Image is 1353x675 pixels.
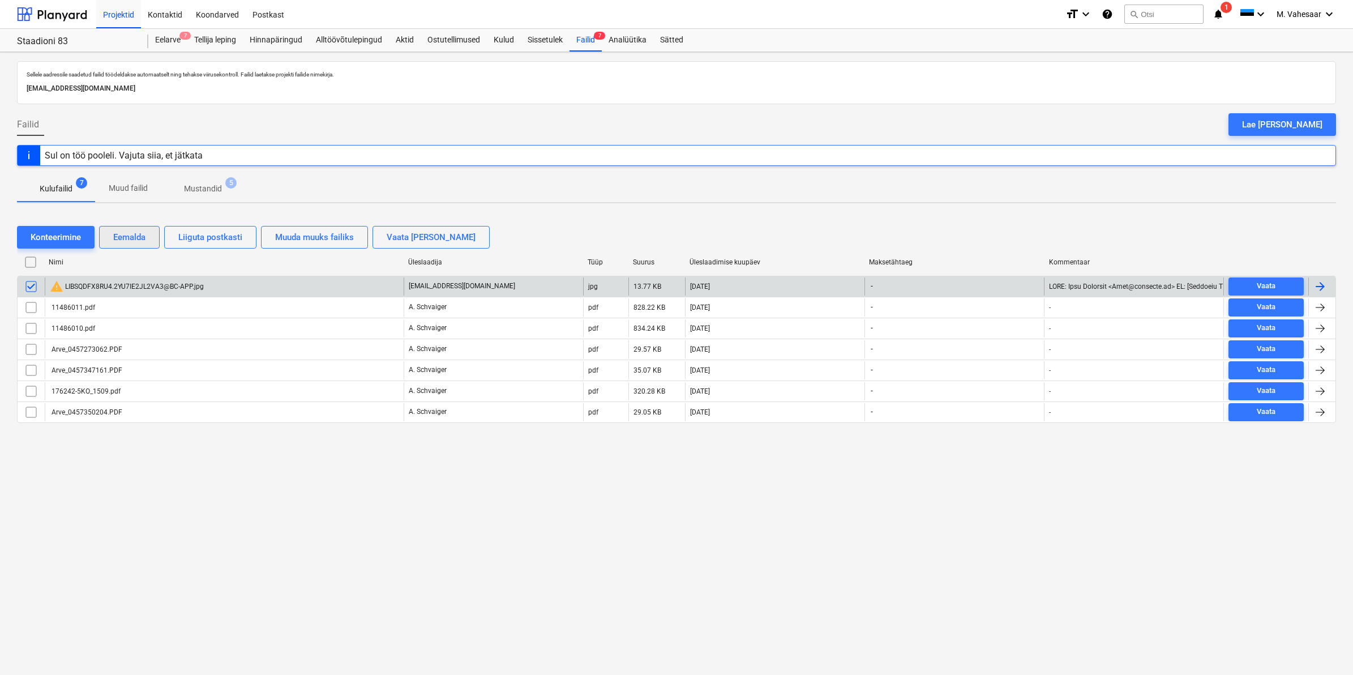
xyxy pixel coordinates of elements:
p: [EMAIL_ADDRESS][DOMAIN_NAME] [409,281,515,291]
span: - [870,344,874,354]
a: Aktid [389,29,421,52]
p: Muud failid [109,182,148,194]
a: Failid7 [570,29,602,52]
div: Vaata [1257,280,1275,293]
button: Vaata [1228,361,1304,379]
p: A. Schvaiger [409,302,447,312]
span: - [870,386,874,396]
div: - [1049,387,1051,395]
div: Vaata [1257,301,1275,314]
span: Failid [17,118,39,131]
div: Vaata [1257,322,1275,335]
p: Mustandid [184,183,222,195]
span: - [870,407,874,417]
span: - [870,302,874,312]
div: Vaata [1257,385,1275,398]
div: - [1049,324,1051,332]
p: A. Schvaiger [409,386,447,396]
div: [DATE] [690,387,710,395]
div: pdf [588,366,598,374]
div: - [1049,345,1051,353]
div: 29.05 KB [633,408,661,416]
p: A. Schvaiger [409,407,447,417]
p: A. Schvaiger [409,323,447,333]
div: Hinnapäringud [243,29,309,52]
button: Vaata [1228,298,1304,317]
p: A. Schvaiger [409,365,447,375]
span: - [870,281,874,291]
div: Konteerimine [31,230,81,245]
div: 176242-5KO_1509.pdf [50,387,121,395]
button: Muuda muuks failiks [261,226,368,249]
div: Lae [PERSON_NAME] [1242,117,1322,132]
div: 29.57 KB [633,345,661,353]
div: Liiguta postkasti [178,230,242,245]
div: Vaata [1257,405,1275,418]
div: - [1049,408,1051,416]
div: Tüüp [588,258,624,266]
div: Üleslaadimise kuupäev [690,258,860,266]
div: Muuda muuks failiks [275,230,354,245]
button: Eemalda [99,226,160,249]
div: pdf [588,345,598,353]
div: Arve_0457350204.PDF [50,408,122,416]
span: 7 [179,32,191,40]
div: Arve_0457273062.PDF [50,345,122,353]
div: Sätted [653,29,690,52]
div: pdf [588,408,598,416]
div: jpg [588,283,598,290]
div: Vaata [PERSON_NAME] [387,230,476,245]
span: warning [50,280,63,293]
a: Eelarve7 [148,29,187,52]
div: 320.28 KB [633,387,665,395]
div: [DATE] [690,304,710,311]
div: pdf [588,324,598,332]
div: Vaata [1257,343,1275,356]
div: Sissetulek [521,29,570,52]
button: Vaata [1228,340,1304,358]
span: 5 [225,177,237,189]
span: - [870,323,874,333]
div: [DATE] [690,324,710,332]
div: [DATE] [690,408,710,416]
div: pdf [588,304,598,311]
button: Liiguta postkasti [164,226,256,249]
a: Analüütika [602,29,653,52]
span: - [870,365,874,375]
a: Kulud [487,29,521,52]
div: 828.22 KB [633,304,665,311]
div: Eelarve [148,29,187,52]
div: 11486011.pdf [50,304,95,311]
a: Tellija leping [187,29,243,52]
div: Suurus [633,258,680,266]
div: [DATE] [690,283,710,290]
p: A. Schvaiger [409,344,447,354]
div: 35.07 KB [633,366,661,374]
p: [EMAIL_ADDRESS][DOMAIN_NAME] [27,83,1326,95]
a: Ostutellimused [421,29,487,52]
div: - [1049,366,1051,374]
p: Sellele aadressile saadetud failid töödeldakse automaatselt ning tehakse viirusekontroll. Failid ... [27,71,1326,78]
div: LIBSQDFX8RU4.2YU7IE2JL2VA3@BC-APP.jpg [50,280,204,293]
div: [DATE] [690,345,710,353]
div: 11486010.pdf [50,324,95,332]
div: Maksetähtaeg [869,258,1039,266]
button: Vaata [1228,382,1304,400]
div: - [1049,304,1051,311]
div: pdf [588,387,598,395]
div: Nimi [49,258,399,266]
p: Kulufailid [40,183,72,195]
div: 13.77 KB [633,283,661,290]
button: Vaata [1228,319,1304,337]
div: [DATE] [690,366,710,374]
div: Failid [570,29,602,52]
div: Kommentaar [1049,258,1219,266]
button: Konteerimine [17,226,95,249]
div: Eemalda [113,230,145,245]
button: Lae [PERSON_NAME] [1228,113,1336,136]
div: 834.24 KB [633,324,665,332]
